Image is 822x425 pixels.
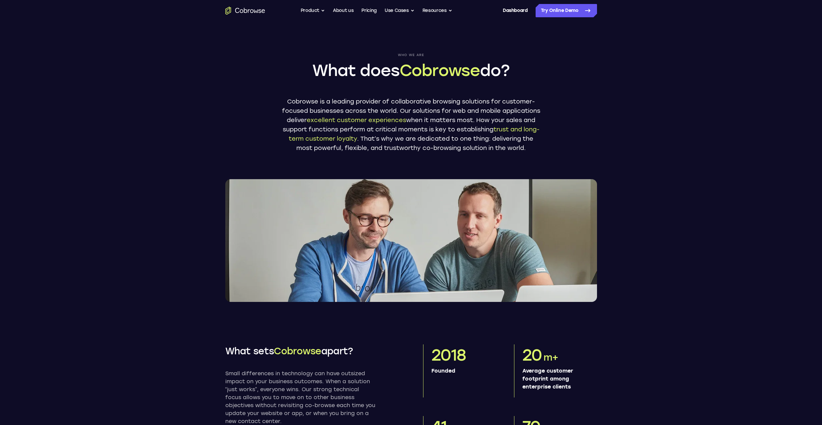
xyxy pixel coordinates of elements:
[225,7,265,15] a: Go to the home page
[307,116,406,124] span: excellent customer experiences
[225,344,375,358] h2: What sets apart?
[282,53,541,57] span: Who we are
[503,4,528,17] a: Dashboard
[522,345,542,365] span: 20
[536,4,597,17] a: Try Online Demo
[282,60,541,81] h1: What does do?
[361,4,377,17] a: Pricing
[522,367,592,391] p: Average customer footprint among enterprise clients
[400,61,480,80] span: Cobrowse
[301,4,325,17] button: Product
[282,97,541,153] p: Cobrowse is a leading provider of collaborative browsing solutions for customer-focused businesse...
[431,345,466,365] span: 2018
[431,367,501,375] p: Founded
[385,4,414,17] button: Use Cases
[274,345,321,357] span: Cobrowse
[225,179,597,302] img: Two Cobrowse software developers, João and Ross, working on their computers
[333,4,353,17] a: About us
[422,4,452,17] button: Resources
[544,352,559,363] span: m+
